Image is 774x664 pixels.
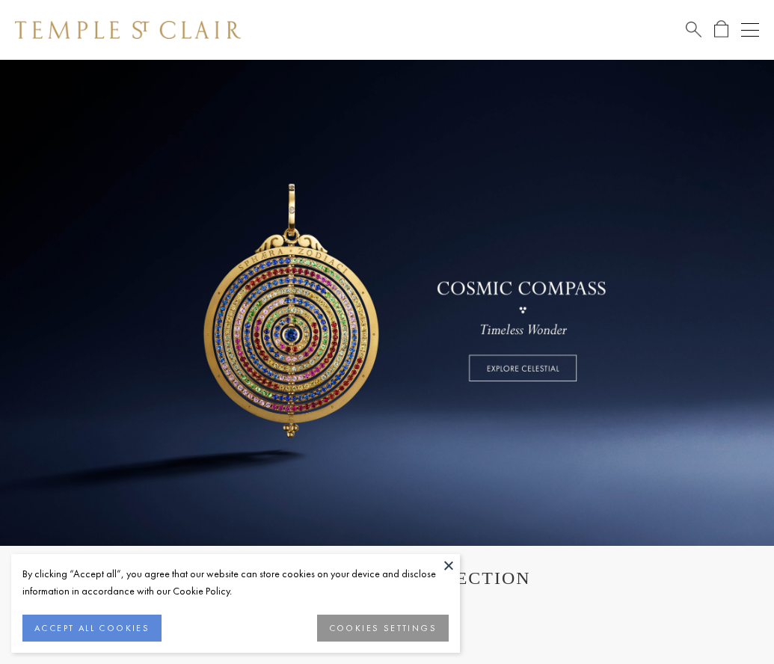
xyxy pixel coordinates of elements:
a: Open Shopping Bag [714,20,728,39]
img: Temple St. Clair [15,21,241,39]
a: Search [686,20,701,39]
button: Open navigation [741,21,759,39]
button: ACCEPT ALL COOKIES [22,615,162,642]
div: By clicking “Accept all”, you agree that our website can store cookies on your device and disclos... [22,565,449,600]
button: COOKIES SETTINGS [317,615,449,642]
